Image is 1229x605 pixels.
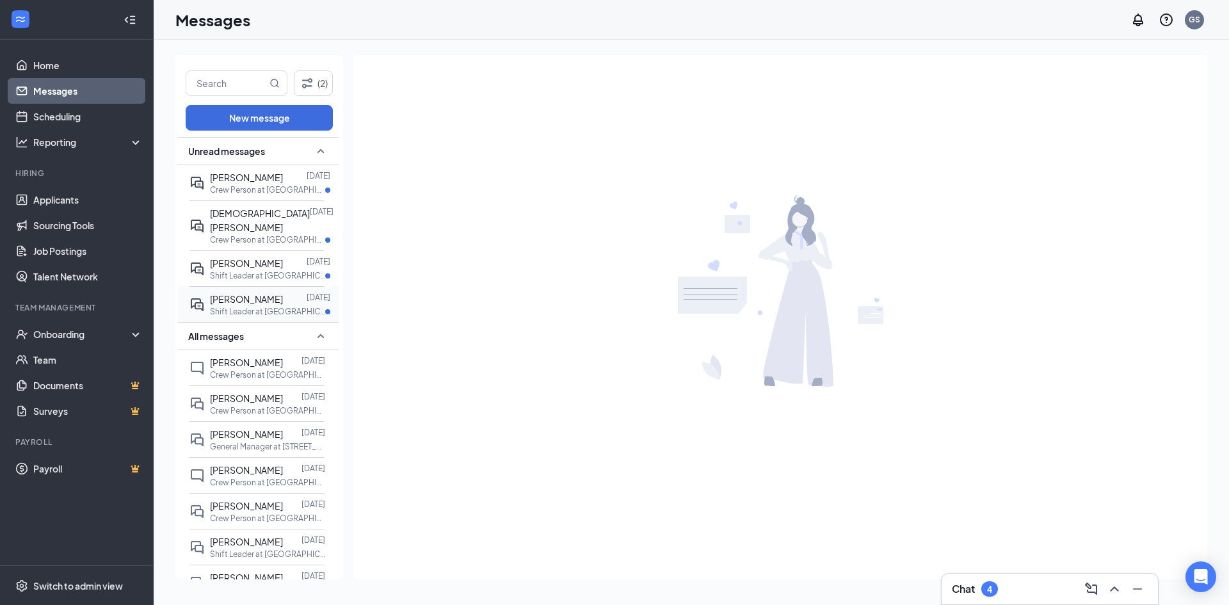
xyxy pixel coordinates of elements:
div: Payroll [15,437,140,448]
a: Sourcing Tools [33,213,143,238]
p: General Manager at [STREET_ADDRESS] [210,441,325,452]
p: Crew Person at [GEOGRAPHIC_DATA] [210,405,325,416]
span: [PERSON_NAME] [210,572,283,583]
a: Home [33,52,143,78]
svg: Minimize [1130,581,1145,597]
p: Shift Leader at [GEOGRAPHIC_DATA] [210,549,325,560]
span: [PERSON_NAME] [210,357,283,368]
div: 4 [987,584,992,595]
a: DocumentsCrown [33,373,143,398]
svg: ChevronUp [1107,581,1122,597]
p: Crew Person at [GEOGRAPHIC_DATA] [210,234,325,245]
span: [PERSON_NAME] [210,500,283,512]
p: [DATE] [301,427,325,438]
svg: DoubleChat [189,432,205,448]
p: Crew Person at [GEOGRAPHIC_DATA] [210,184,325,195]
svg: ActiveDoubleChat [189,218,205,234]
div: GS [1189,14,1200,25]
a: Messages [33,78,143,104]
button: New message [186,105,333,131]
a: Applicants [33,187,143,213]
span: [PERSON_NAME] [210,172,283,183]
p: [DATE] [301,391,325,402]
svg: ActiveDoubleChat [189,297,205,312]
div: Team Management [15,302,140,313]
div: Open Intercom Messenger [1185,561,1216,592]
input: Search [186,71,267,95]
span: [PERSON_NAME] [210,392,283,404]
p: [DATE] [301,463,325,474]
svg: ActiveDoubleChat [189,261,205,277]
a: Scheduling [33,104,143,129]
button: ComposeMessage [1081,579,1102,599]
p: Crew Person at [GEOGRAPHIC_DATA] [210,513,325,524]
p: [DATE] [301,355,325,366]
h3: Chat [952,582,975,596]
span: [PERSON_NAME] [210,464,283,476]
p: [DATE] [301,499,325,510]
p: [DATE] [307,256,330,267]
svg: DoubleChat [189,540,205,555]
p: [DATE] [301,570,325,581]
p: [DATE] [310,206,333,217]
svg: SmallChevronUp [313,143,328,159]
svg: WorkstreamLogo [14,13,27,26]
svg: Settings [15,579,28,592]
p: [DATE] [307,292,330,303]
svg: DoubleChat [189,396,205,412]
div: Onboarding [33,328,132,341]
svg: DoubleChat [189,576,205,591]
svg: ActiveDoubleChat [189,175,205,191]
svg: SmallChevronUp [313,328,328,344]
span: [DEMOGRAPHIC_DATA][PERSON_NAME] [210,207,310,233]
h1: Messages [175,9,250,31]
div: Switch to admin view [33,579,123,592]
p: [DATE] [301,535,325,545]
p: Crew Person at [GEOGRAPHIC_DATA] [210,477,325,488]
p: Shift Leader at [GEOGRAPHIC_DATA] [210,270,325,281]
a: Talent Network [33,264,143,289]
svg: Filter [300,76,315,91]
svg: UserCheck [15,328,28,341]
svg: ChatInactive [189,360,205,376]
span: All messages [188,330,244,343]
span: [PERSON_NAME] [210,536,283,547]
svg: ChatInactive [189,468,205,483]
svg: Collapse [124,13,136,26]
svg: QuestionInfo [1159,12,1174,28]
a: Job Postings [33,238,143,264]
span: Unread messages [188,145,265,157]
a: SurveysCrown [33,398,143,424]
a: PayrollCrown [33,456,143,481]
svg: Analysis [15,136,28,149]
a: Team [33,347,143,373]
span: [PERSON_NAME] [210,257,283,269]
div: Reporting [33,136,143,149]
button: Minimize [1127,579,1148,599]
p: [DATE] [307,170,330,181]
svg: ComposeMessage [1084,581,1099,597]
button: Filter (2) [294,70,333,96]
button: ChevronUp [1104,579,1125,599]
svg: Notifications [1130,12,1146,28]
svg: DoubleChat [189,504,205,519]
p: Shift Leader at [GEOGRAPHIC_DATA] [210,306,325,317]
div: Hiring [15,168,140,179]
span: [PERSON_NAME] [210,293,283,305]
p: Crew Person at [GEOGRAPHIC_DATA] [210,369,325,380]
svg: MagnifyingGlass [269,78,280,88]
span: [PERSON_NAME] [210,428,283,440]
